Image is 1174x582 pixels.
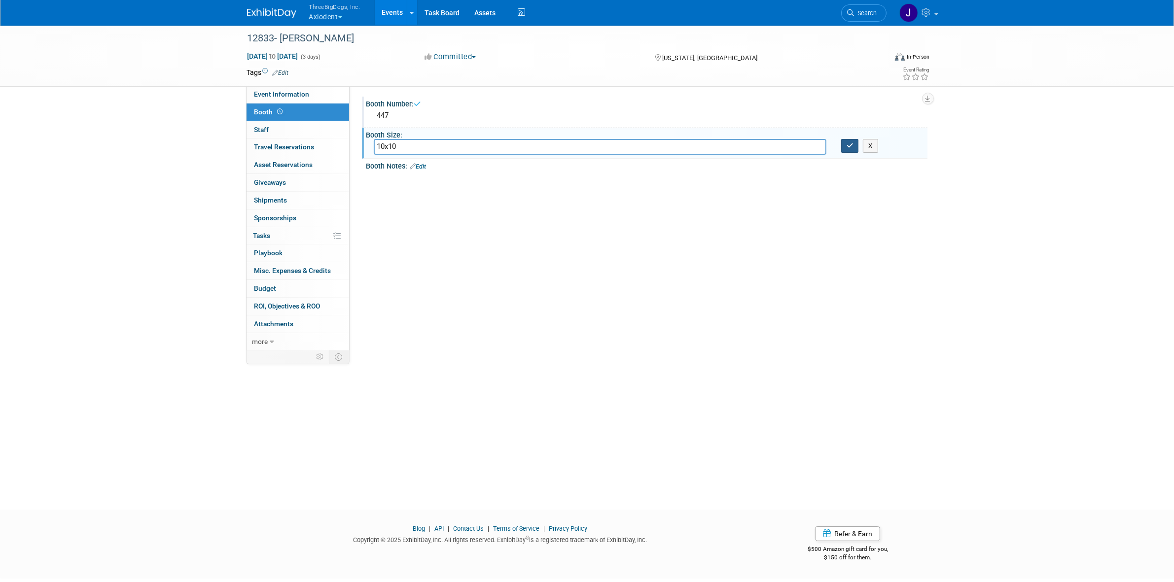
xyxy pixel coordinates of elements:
div: Booth Size: [366,128,927,140]
span: Travel Reservations [254,143,315,151]
span: Sponsorships [254,214,297,222]
span: Misc. Expenses & Credits [254,267,331,274]
span: | [541,525,547,532]
span: Tasks [253,232,271,240]
a: Asset Reservations [247,156,349,173]
span: | [427,525,433,532]
a: Booth [247,103,349,121]
a: Misc. Expenses & Credits [247,262,349,279]
img: ExhibitDay [247,8,296,18]
span: Booth [254,108,285,116]
a: Playbook [247,244,349,262]
td: Tags [247,68,289,77]
a: Edit [273,69,289,76]
a: Attachments [247,315,349,333]
a: Blog [413,525,425,532]
span: Search [854,9,877,17]
span: Event Information [254,90,310,98]
a: Sponsorships [247,209,349,227]
div: $500 Amazon gift card for you, [768,539,927,561]
a: more [247,333,349,350]
img: Format-Inperson.png [895,53,905,61]
span: [DATE] [DATE] [247,52,299,61]
a: Tasks [247,227,349,244]
span: Shipments [254,196,287,204]
span: more [252,338,268,345]
div: 12833- [PERSON_NAME] [244,30,872,47]
td: Personalize Event Tab Strip [312,350,329,363]
sup: ® [526,535,529,541]
div: Event Format [828,51,930,66]
img: Justin Newborn [899,3,918,22]
span: Asset Reservations [254,161,313,169]
a: Edit [410,163,427,170]
span: Staff [254,126,269,134]
span: Giveaways [254,178,286,186]
a: ROI, Objectives & ROO [247,298,349,315]
div: Booth Number: [366,97,927,109]
div: Copyright © 2025 ExhibitDay, Inc. All rights reserved. ExhibitDay is a registered trademark of Ex... [247,533,754,545]
span: ThreeBigDogs, Inc. [309,1,360,12]
span: Booth not reserved yet [276,108,285,115]
span: ROI, Objectives & ROO [254,302,320,310]
a: Event Information [247,86,349,103]
div: 447 [374,108,920,123]
span: (3 days) [300,54,321,60]
span: Attachments [254,320,294,328]
div: In-Person [906,53,929,61]
a: Search [841,4,887,22]
a: Staff [247,121,349,138]
a: Refer & Earn [815,526,880,541]
div: Event Rating [902,68,929,72]
a: Giveaways [247,174,349,191]
a: Terms of Service [493,525,539,532]
div: $150 off for them. [768,553,927,562]
span: Budget [254,284,277,292]
span: [US_STATE], [GEOGRAPHIC_DATA] [662,54,757,62]
a: Contact Us [453,525,484,532]
button: X [863,139,878,153]
a: Budget [247,280,349,297]
div: Booth Notes: [366,159,927,171]
span: Playbook [254,249,283,257]
a: Shipments [247,192,349,209]
span: | [445,525,452,532]
a: Privacy Policy [549,525,587,532]
a: API [434,525,444,532]
span: to [268,52,278,60]
span: | [485,525,492,532]
button: Committed [421,52,480,62]
td: Toggle Event Tabs [329,350,349,363]
a: Travel Reservations [247,138,349,156]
